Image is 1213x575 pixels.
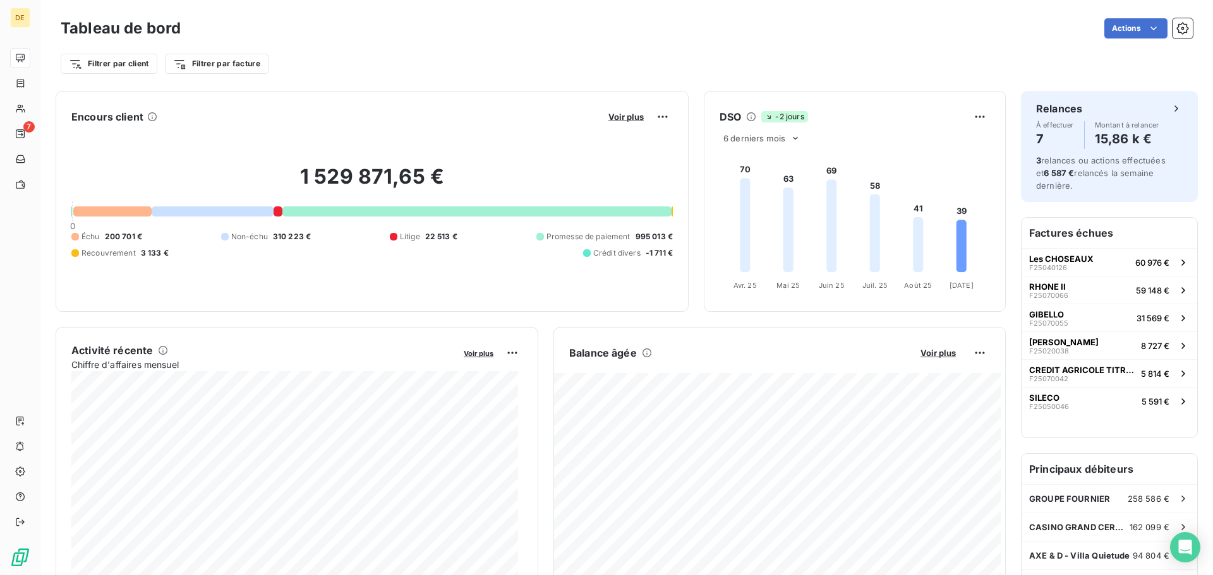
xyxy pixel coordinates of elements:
tspan: Août 25 [904,281,932,290]
span: F25070055 [1029,319,1068,327]
span: GIBELLO [1029,309,1064,319]
span: [PERSON_NAME] [1029,337,1099,347]
span: 5 814 € [1141,369,1169,379]
div: Open Intercom Messenger [1170,532,1200,562]
tspan: [DATE] [950,281,974,290]
span: CREDIT AGRICOLE TITRES [1029,365,1136,375]
span: 31 569 € [1137,313,1169,323]
span: CASINO GRAND CERCLE [1029,522,1130,532]
span: Chiffre d'affaires mensuel [71,358,455,371]
span: 7 [23,121,35,133]
button: Voir plus [605,111,648,122]
button: Filtrer par client [61,54,157,74]
span: Voir plus [920,348,956,358]
span: Voir plus [608,112,644,122]
span: Promesse de paiement [546,231,631,242]
h3: Tableau de bord [61,17,181,40]
span: Les CHOSEAUX [1029,254,1094,264]
span: 6 derniers mois [723,133,785,143]
span: 200 701 € [105,231,142,242]
button: GIBELLOF2507005531 569 € [1022,304,1197,331]
button: SILECOF250500465 591 € [1022,387,1197,415]
span: 6 587 € [1044,168,1074,178]
span: 0 [70,221,75,231]
button: Les CHOSEAUXF2504012660 976 € [1022,248,1197,276]
span: 3 133 € [141,247,169,259]
span: 8 727 € [1141,341,1169,351]
tspan: Avr. 25 [733,281,757,290]
button: Voir plus [917,347,960,359]
button: [PERSON_NAME]F250200388 727 € [1022,331,1197,359]
span: GROUPE FOURNIER [1029,494,1110,504]
span: F25050046 [1029,403,1069,410]
h6: Activité récente [71,343,153,358]
h2: 1 529 871,65 € [71,164,673,202]
span: 3 [1036,155,1041,165]
h6: Principaux débiteurs [1022,454,1197,484]
button: CREDIT AGRICOLE TITRESF250700425 814 € [1022,359,1197,387]
img: Logo LeanPay [10,547,30,567]
h6: Relances [1036,101,1082,116]
h6: Encours client [71,109,143,124]
h4: 15,86 k € [1095,129,1159,149]
h6: Balance âgée [569,345,637,360]
span: RHONE II [1029,282,1066,292]
span: SILECO [1029,393,1059,403]
div: DE [10,8,30,28]
span: Crédit divers [593,247,641,259]
span: 162 099 € [1130,522,1169,532]
span: 5 591 € [1142,396,1169,406]
span: F25070066 [1029,292,1068,299]
tspan: Juil. 25 [862,281,888,290]
tspan: Mai 25 [776,281,800,290]
span: -1 711 € [646,247,673,259]
span: 22 513 € [425,231,457,242]
span: Non-échu [231,231,268,242]
span: 60 976 € [1135,258,1169,268]
button: Voir plus [460,347,497,359]
span: AXE & D - Villa Quietude [1029,550,1130,560]
span: 59 148 € [1136,285,1169,295]
span: 995 013 € [636,231,673,242]
span: relances ou actions effectuées et relancés la semaine dernière. [1036,155,1166,191]
h6: Factures échues [1022,218,1197,248]
span: Recouvrement [81,247,136,259]
span: Montant à relancer [1095,121,1159,129]
span: 310 223 € [273,231,311,242]
span: À effectuer [1036,121,1074,129]
span: F25020038 [1029,347,1069,355]
button: RHONE IIF2507006659 148 € [1022,276,1197,304]
span: Échu [81,231,100,242]
span: Litige [400,231,420,242]
span: F25070042 [1029,375,1068,382]
span: F25040126 [1029,264,1067,271]
button: Actions [1104,18,1168,39]
h6: DSO [720,109,741,124]
tspan: Juin 25 [819,281,845,290]
h4: 7 [1036,129,1074,149]
span: Voir plus [464,349,493,358]
button: Filtrer par facture [165,54,269,74]
span: 258 586 € [1128,494,1169,504]
span: -2 jours [761,111,807,122]
span: 94 804 € [1133,550,1169,560]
